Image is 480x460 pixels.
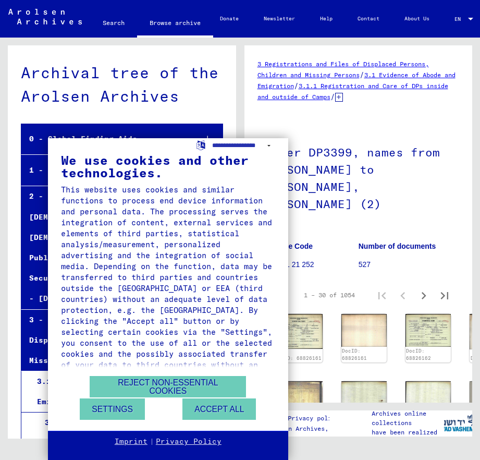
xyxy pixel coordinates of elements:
a: Imprint [115,437,147,447]
div: We use cookies and other technologies. [61,154,275,179]
button: Settings [80,398,145,420]
a: Privacy Policy [156,437,221,447]
button: Accept all [182,398,256,420]
button: Reject non-essential cookies [90,376,246,397]
div: This website uses cookies and similar functions to process end device information and personal da... [61,184,275,381]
